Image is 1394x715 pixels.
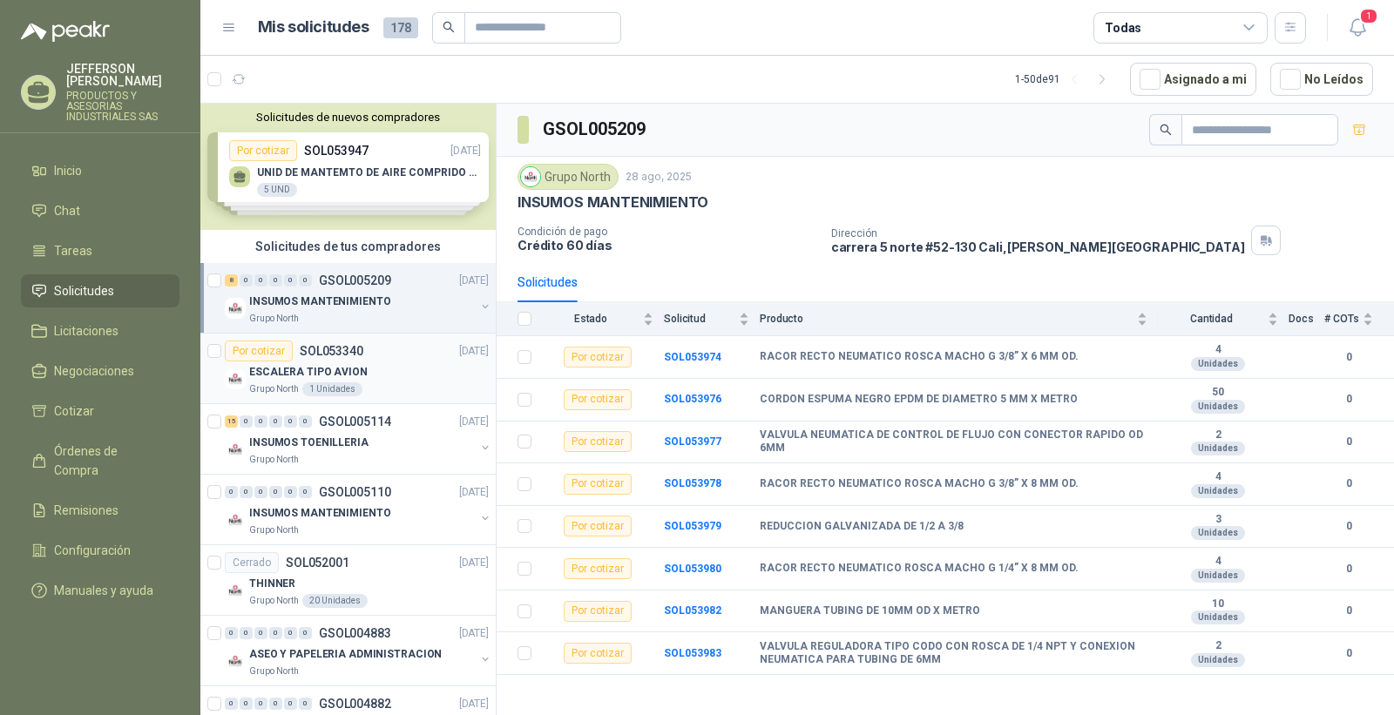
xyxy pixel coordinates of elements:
a: Configuración [21,534,179,567]
span: Inicio [54,161,82,180]
p: [DATE] [459,343,489,360]
p: ESCALERA TIPO AVION [249,364,368,381]
div: 0 [299,627,312,639]
p: Dirección [831,227,1245,239]
b: CORDON ESPUMA NEGRO EPDM DE DIAMETRO 5 MM X METRO [760,393,1078,407]
div: 0 [284,274,297,287]
p: ASEO Y PAPELERIA ADMINISTRACION [249,646,442,663]
p: INSUMOS MANTENIMIENTO [249,505,390,522]
th: Estado [542,302,664,336]
img: Company Logo [521,167,540,186]
div: 15 [225,415,238,428]
span: Solicitud [664,313,735,325]
div: 0 [240,486,253,498]
b: RACOR RECTO NEUMATICO ROSCA MACHO G 1/4” X 8 MM OD. [760,562,1079,576]
span: search [1160,124,1172,136]
div: Unidades [1191,400,1245,414]
b: SOL053978 [664,477,721,489]
p: Condición de pago [518,226,817,238]
span: Estado [542,313,639,325]
b: 0 [1324,561,1373,577]
th: Solicitud [664,302,760,336]
div: Por cotizar [564,347,632,368]
button: 1 [1342,12,1373,44]
div: 0 [299,274,312,287]
b: 0 [1324,645,1373,662]
b: MANGUERA TUBING DE 10MM OD X METRO [760,604,980,618]
span: Negociaciones [54,361,134,381]
div: 20 Unidades [302,594,368,608]
span: Cotizar [54,401,94,421]
span: Remisiones [54,501,118,520]
th: Cantidad [1158,302,1289,336]
div: Unidades [1191,442,1245,455]
div: Unidades [1191,653,1245,667]
div: 0 [269,486,282,498]
p: [DATE] [459,625,489,642]
button: Solicitudes de nuevos compradores [207,111,489,124]
a: SOL053983 [664,647,721,659]
p: Grupo North [249,594,299,608]
div: 0 [225,486,238,498]
span: 1 [1359,8,1378,24]
p: INSUMOS MANTENIMIENTO [249,293,390,310]
div: Grupo North [518,164,619,190]
p: INSUMOS TOENILLERIA [249,435,369,451]
b: RACOR RECTO NEUMATICO ROSCA MACHO G 3/8” X 8 MM OD. [760,477,1079,491]
span: Licitaciones [54,321,118,341]
b: 0 [1324,603,1373,619]
b: 4 [1158,470,1278,484]
p: GSOL005110 [319,486,391,498]
a: 15 0 0 0 0 0 GSOL005114[DATE] Company LogoINSUMOS TOENILLERIAGrupo North [225,411,492,467]
b: REDUCCION GALVANIZADA DE 1/2 A 3/8 [760,520,964,534]
div: Por cotizar [564,389,632,410]
b: 10 [1158,597,1278,611]
img: Company Logo [225,368,246,389]
div: Por cotizar [564,474,632,495]
span: search [443,21,455,33]
p: PRODUCTOS Y ASESORIAS INDUSTRIALES SAS [66,91,179,122]
div: 0 [299,415,312,428]
div: 0 [254,415,267,428]
span: # COTs [1324,313,1359,325]
p: GSOL005114 [319,415,391,428]
p: Grupo North [249,382,299,396]
th: # COTs [1324,302,1394,336]
div: 0 [284,698,297,710]
a: SOL053976 [664,393,721,405]
p: [DATE] [459,273,489,289]
p: INSUMOS MANTENIMIENTO [518,193,708,212]
span: Solicitudes [54,281,114,300]
b: 0 [1324,391,1373,408]
th: Producto [760,302,1158,336]
span: 178 [383,17,418,38]
div: 0 [254,274,267,287]
a: SOL053977 [664,435,721,448]
div: 0 [269,627,282,639]
a: Negociaciones [21,354,179,388]
div: 0 [299,698,312,710]
div: 0 [254,698,267,710]
div: 0 [299,486,312,498]
p: JEFFERSON [PERSON_NAME] [66,63,179,87]
button: Asignado a mi [1130,63,1256,96]
div: 0 [254,486,267,498]
a: Inicio [21,154,179,187]
div: 8 [225,274,238,287]
a: SOL053982 [664,604,721,617]
b: 0 [1324,349,1373,366]
span: Cantidad [1158,313,1264,325]
div: Unidades [1191,526,1245,540]
b: 0 [1324,518,1373,535]
div: Unidades [1191,357,1245,371]
div: Todas [1105,18,1141,37]
a: Cotizar [21,395,179,428]
div: 0 [269,698,282,710]
div: 0 [284,415,297,428]
b: 2 [1158,639,1278,653]
p: Grupo North [249,664,299,678]
img: Company Logo [225,580,246,601]
a: SOL053974 [664,351,721,363]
